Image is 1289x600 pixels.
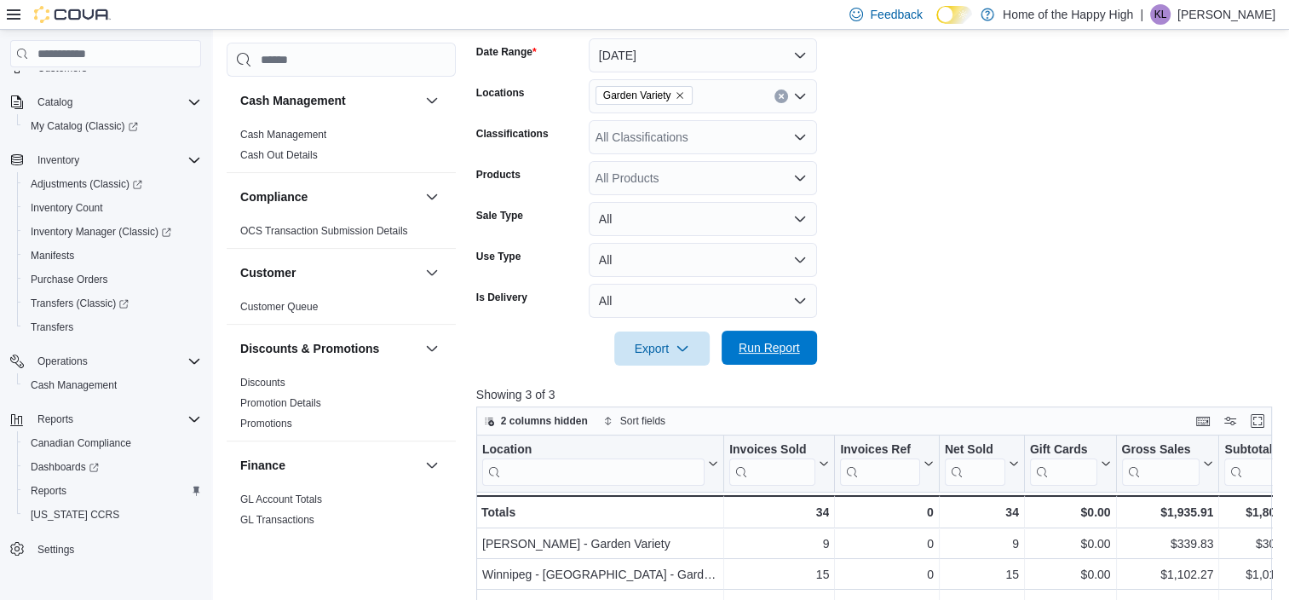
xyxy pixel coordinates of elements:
div: 34 [945,502,1019,522]
a: Inventory Count [24,198,110,218]
button: Reports [31,409,80,430]
span: Inventory Manager (Classic) [31,225,171,239]
button: [DATE] [589,38,817,72]
button: Purchase Orders [17,268,208,291]
a: Promotions [240,418,292,430]
div: Gross Sales [1121,442,1200,459]
span: GL Transactions [240,513,314,527]
span: 2 columns hidden [501,414,588,428]
button: Keyboard shortcuts [1193,411,1213,431]
span: Inventory [31,150,201,170]
a: GL Transactions [240,514,314,526]
div: Kaitlyn Loney [1150,4,1171,25]
button: Run Report [722,331,817,365]
label: Classifications [476,127,549,141]
div: [PERSON_NAME] - Garden Variety [482,534,718,554]
div: $1,935.91 [1121,502,1213,522]
div: 34 [729,502,829,522]
div: Gift Cards [1030,442,1097,459]
button: Location [482,442,718,486]
div: $0.00 [1030,564,1111,585]
button: Discounts & Promotions [240,340,418,357]
span: Run Report [739,339,800,356]
a: My Catalog (Classic) [24,116,145,136]
div: 0 [840,502,933,522]
button: Open list of options [793,130,807,144]
button: Finance [240,457,418,474]
div: Invoices Sold [729,442,815,486]
span: Reports [31,409,201,430]
div: Cash Management [227,124,456,172]
p: [PERSON_NAME] [1177,4,1275,25]
div: Location [482,442,705,486]
p: Home of the Happy High [1003,4,1133,25]
label: Use Type [476,250,521,263]
div: Totals [481,502,718,522]
span: Transfers [24,317,201,337]
span: Cash Management [24,375,201,395]
label: Is Delivery [476,291,527,304]
div: Subtotal [1224,442,1285,459]
div: Discounts & Promotions [227,372,456,441]
div: Finance [227,489,456,537]
button: Invoices Ref [840,442,933,486]
button: Reports [17,479,208,503]
a: Adjustments (Classic) [17,172,208,196]
span: Sort fields [620,414,665,428]
div: Location [482,442,705,459]
button: All [589,243,817,277]
span: Cash Management [31,378,117,392]
span: Operations [31,351,201,372]
span: Canadian Compliance [31,436,131,450]
button: Compliance [422,187,442,207]
a: Cash Management [24,375,124,395]
button: Export [614,332,710,366]
a: Purchase Orders [24,269,115,290]
button: Cash Management [240,92,418,109]
span: Settings [37,543,74,557]
button: Transfers [17,315,208,339]
h3: Finance [240,457,285,474]
span: Garden Variety [603,87,671,104]
span: Settings [31,539,201,560]
span: Canadian Compliance [24,433,201,453]
span: Washington CCRS [24,505,201,525]
button: Remove Garden Variety from selection in this group [675,90,685,101]
button: Finance [422,455,442,476]
button: [US_STATE] CCRS [17,503,208,527]
a: GL Account Totals [240,493,322,505]
button: Canadian Compliance [17,431,208,455]
span: Transfers (Classic) [24,293,201,314]
button: Open list of options [793,171,807,185]
div: Net Sold [945,442,1005,486]
span: Reports [37,412,73,426]
div: $0.00 [1030,502,1111,522]
a: Inventory Manager (Classic) [24,222,178,242]
button: All [589,284,817,318]
span: Adjustments (Classic) [24,174,201,194]
button: Sort fields [596,411,672,431]
div: Invoices Ref [840,442,919,486]
div: Gift Card Sales [1030,442,1097,486]
a: My Catalog (Classic) [17,114,208,138]
a: Cash Out Details [240,149,318,161]
div: Invoices Ref [840,442,919,459]
div: Winnipeg - [GEOGRAPHIC_DATA] - Garden Variety [482,564,718,585]
label: Products [476,168,521,182]
div: Invoices Sold [729,442,815,459]
button: Catalog [31,92,79,112]
button: Customer [240,264,418,281]
span: Cash Out Details [240,148,318,162]
button: All [589,202,817,236]
span: Inventory Manager (Classic) [24,222,201,242]
a: Promotion Details [240,397,321,409]
h3: Compliance [240,188,308,205]
img: Cova [34,6,111,23]
label: Sale Type [476,209,523,222]
span: OCS Transaction Submission Details [240,224,408,238]
button: 2 columns hidden [477,411,595,431]
a: Customer Queue [240,301,318,313]
p: | [1140,4,1143,25]
a: [US_STATE] CCRS [24,505,126,525]
a: Reports [24,481,73,501]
